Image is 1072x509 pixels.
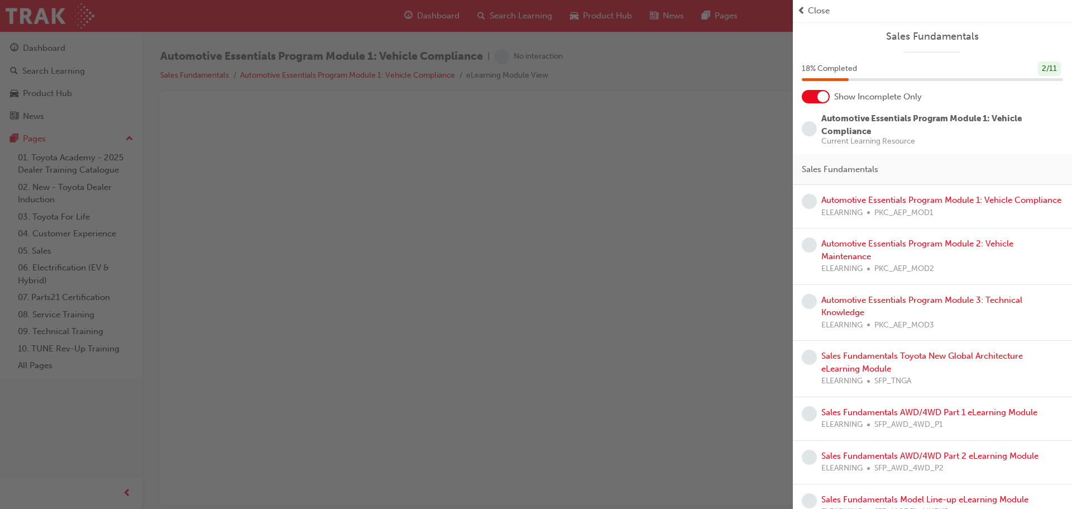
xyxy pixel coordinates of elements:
[874,375,911,388] span: SFP_TNGA
[802,493,817,508] span: learningRecordVerb_NONE-icon
[821,207,863,220] span: ELEARNING
[821,113,1022,136] span: Automotive Essentials Program Module 1: Vehicle Compliance
[821,263,863,275] span: ELEARNING
[802,194,817,209] span: learningRecordVerb_NONE-icon
[821,195,1061,205] a: Automotive Essentials Program Module 1: Vehicle Compliance
[874,462,944,475] span: SFP_AWD_4WD_P2
[802,30,1063,43] a: Sales Fundamentals
[797,4,1068,17] button: prev-iconClose
[821,451,1038,461] a: Sales Fundamentals AWD/4WD Part 2 eLearning Module
[874,319,934,332] span: PKC_AEP_MOD3
[874,418,943,431] span: SFP_AWD_4WD_P1
[802,450,817,465] span: learningRecordVerb_NONE-icon
[802,237,817,253] span: learningRecordVerb_NONE-icon
[802,163,878,176] span: Sales Fundamentals
[808,4,830,17] span: Close
[797,4,806,17] span: prev-icon
[821,319,863,332] span: ELEARNING
[821,137,1063,145] span: Current Learning Resource
[821,351,1023,374] a: Sales Fundamentals Toyota New Global Architecture eLearning Module
[802,294,817,309] span: learningRecordVerb_NONE-icon
[802,121,817,136] span: learningRecordVerb_NONE-icon
[802,406,817,421] span: learningRecordVerb_NONE-icon
[821,407,1037,417] a: Sales Fundamentals AWD/4WD Part 1 eLearning Module
[802,350,817,365] span: learningRecordVerb_NONE-icon
[802,63,857,75] span: 18 % Completed
[821,295,1022,318] a: Automotive Essentials Program Module 3: Technical Knowledge
[821,375,863,388] span: ELEARNING
[834,91,922,103] span: Show Incomplete Only
[874,207,934,220] span: PKC_AEP_MOD1
[874,263,934,275] span: PKC_AEP_MOD2
[821,418,863,431] span: ELEARNING
[821,239,1013,261] a: Automotive Essentials Program Module 2: Vehicle Maintenance
[821,494,1028,505] a: Sales Fundamentals Model Line-up eLearning Module
[1038,61,1061,77] div: 2 / 11
[821,462,863,475] span: ELEARNING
